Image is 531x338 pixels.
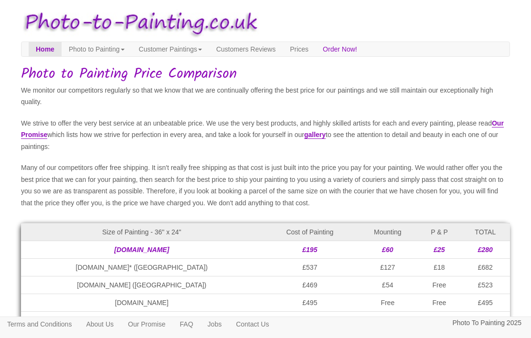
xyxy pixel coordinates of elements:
[21,259,263,276] td: [DOMAIN_NAME]* ([GEOGRAPHIC_DATA])
[461,276,510,294] td: £523
[263,223,358,241] td: Cost of Painting
[357,259,418,276] td: £127
[357,276,418,294] td: £54
[302,246,317,253] em: £195
[461,294,510,312] td: £495
[418,223,460,241] td: P & P
[478,246,493,253] em: £280
[21,312,263,329] td: [DOMAIN_NAME]
[132,42,209,56] a: Customer Paintings
[16,5,261,42] img: Photo to Painting
[418,276,460,294] td: Free
[21,119,504,139] a: Our Promise
[229,317,276,331] a: Contact Us
[316,42,364,56] a: Order Now!
[357,312,418,329] td: £73
[418,294,460,312] td: Free
[21,276,263,294] td: [DOMAIN_NAME] ([GEOGRAPHIC_DATA])
[452,317,521,329] p: Photo To Painting 2025
[201,317,229,331] a: Jobs
[263,259,358,276] td: £537
[21,162,510,209] p: Many of our competitors offer free shipping. It isn't really free shipping as that cost is just b...
[461,259,510,276] td: £682
[62,42,132,56] a: Photo to Painting
[263,276,358,294] td: £469
[304,131,326,139] a: gallery
[209,42,283,56] a: Customers Reviews
[357,223,418,241] td: Mounting
[382,246,393,253] em: £60
[21,294,263,312] td: [DOMAIN_NAME]
[357,294,418,312] td: Free
[121,317,173,331] a: Our Promise
[114,246,169,253] em: [DOMAIN_NAME]
[283,42,316,56] a: Prices
[461,312,510,329] td: £472
[21,66,510,82] h1: Photo to Painting Price Comparison
[21,84,510,108] p: We monitor our competitors regularly so that we know that we are continually offering the best pr...
[263,294,358,312] td: £495
[418,312,460,329] td: Free
[21,223,263,241] td: Size of Painting - 36" x 24"
[29,42,62,56] a: Home
[79,317,121,331] a: About Us
[21,117,510,153] p: We strive to offer the very best service at an unbeatable price. We use the very best products, a...
[263,312,358,329] td: £399
[173,317,201,331] a: FAQ
[434,246,445,253] em: £25
[418,259,460,276] td: £18
[461,223,510,241] td: TOTAL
